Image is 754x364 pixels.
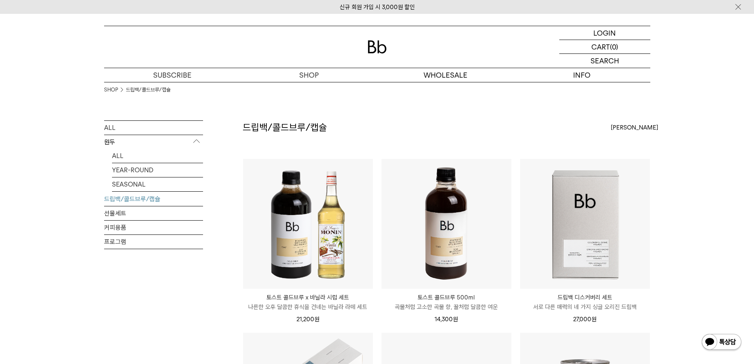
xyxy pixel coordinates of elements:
span: 27,000 [573,316,596,323]
p: WHOLESALE [377,68,514,82]
p: INFO [514,68,650,82]
span: 원 [453,316,458,323]
a: LOGIN [559,26,650,40]
a: SUBSCRIBE [104,68,241,82]
a: SEASONAL [112,177,203,191]
a: YEAR-ROUND [112,163,203,177]
a: SHOP [241,68,377,82]
span: 14,300 [435,316,458,323]
span: [PERSON_NAME] [611,123,658,132]
p: 서로 다른 매력의 네 가지 싱글 오리진 드립백 [520,302,650,312]
p: 원두 [104,135,203,149]
p: LOGIN [593,26,616,40]
img: 드립백 디스커버리 세트 [520,159,650,289]
span: 원 [591,316,596,323]
a: 드립백 디스커버리 세트 서로 다른 매력의 네 가지 싱글 오리진 드립백 [520,293,650,312]
a: 커피용품 [104,221,203,234]
a: ALL [104,121,203,135]
a: ALL [112,149,203,163]
img: 로고 [368,40,387,53]
p: 곡물처럼 고소한 곡물 향, 꿀처럼 달콤한 여운 [382,302,511,312]
h2: 드립백/콜드브루/캡슐 [243,121,327,134]
p: 드립백 디스커버리 세트 [520,293,650,302]
p: 토스트 콜드브루 500ml [382,293,511,302]
a: 토스트 콜드브루 x 바닐라 시럽 세트 나른한 오후 달콤한 휴식을 건네는 바닐라 라떼 세트 [243,293,373,312]
a: CART (0) [559,40,650,54]
span: 21,200 [296,316,319,323]
p: 나른한 오후 달콤한 휴식을 건네는 바닐라 라떼 세트 [243,302,373,312]
p: SEARCH [591,54,619,68]
img: 카카오톡 채널 1:1 채팅 버튼 [701,333,742,352]
a: 신규 회원 가입 시 3,000원 할인 [340,4,415,11]
p: 토스트 콜드브루 x 바닐라 시럽 세트 [243,293,373,302]
p: (0) [610,40,618,53]
img: 토스트 콜드브루 x 바닐라 시럽 세트 [243,159,373,289]
a: 드립백/콜드브루/캡슐 [104,192,203,206]
a: SHOP [104,86,118,94]
a: 프로그램 [104,235,203,249]
a: 선물세트 [104,206,203,220]
span: 원 [314,316,319,323]
img: 토스트 콜드브루 500ml [382,159,511,289]
p: CART [591,40,610,53]
a: 드립백/콜드브루/캡슐 [126,86,171,94]
a: 토스트 콜드브루 500ml 곡물처럼 고소한 곡물 향, 꿀처럼 달콤한 여운 [382,293,511,312]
